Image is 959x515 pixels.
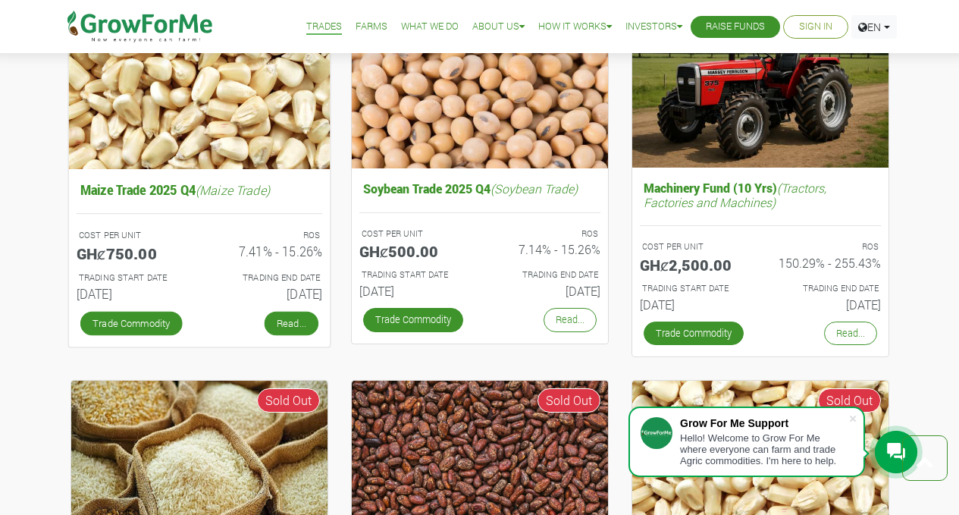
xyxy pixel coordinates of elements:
a: Trade Commodity [644,322,744,345]
h6: [DATE] [76,286,187,301]
h5: GHȼ2,500.00 [640,256,749,274]
p: Estimated Trading Start Date [362,268,466,281]
p: COST PER UNIT [642,240,747,253]
a: EN [851,15,897,39]
p: ROS [494,228,598,240]
h6: [DATE] [211,286,322,301]
a: Raise Funds [706,19,765,35]
h5: Soybean Trade 2025 Q4 [359,177,600,199]
span: Sold Out [537,388,600,413]
div: Hello! Welcome to Grow For Me where everyone can farm and trade Agric commodities. I'm here to help. [680,432,848,466]
a: Farms [356,19,387,35]
h5: GHȼ750.00 [76,243,187,262]
p: Estimated Trading End Date [774,282,879,295]
p: COST PER UNIT [362,228,466,240]
h6: 7.41% - 15.26% [211,243,322,259]
a: Read... [264,311,318,335]
h6: [DATE] [359,284,469,298]
p: Estimated Trading Start Date [642,282,747,295]
h6: [DATE] [772,297,881,312]
i: (Tractors, Factories and Machines) [644,180,826,210]
a: Machinery Fund (10 Yrs)(Tractors, Factories and Machines) COST PER UNIT GHȼ2,500.00 ROS 150.29% -... [640,177,881,318]
a: Sign In [799,19,832,35]
h5: GHȼ500.00 [359,242,469,260]
p: Estimated Trading Start Date [78,271,185,284]
p: Estimated Trading End Date [213,271,320,284]
a: Trades [306,19,342,35]
i: (Soybean Trade) [490,181,578,196]
a: How it Works [538,19,612,35]
a: Maize Trade 2025 Q4(Maize Trade) COST PER UNIT GHȼ750.00 ROS 7.41% - 15.26% TRADING START DATE [D... [76,178,321,307]
a: Read... [544,308,597,331]
a: Investors [625,19,682,35]
a: Trade Commodity [363,308,463,331]
a: About Us [472,19,525,35]
a: What We Do [401,19,459,35]
a: Trade Commodity [80,311,182,335]
p: ROS [213,228,320,241]
h6: [DATE] [640,297,749,312]
div: Grow For Me Support [680,417,848,429]
h6: 150.29% - 255.43% [772,256,881,270]
h5: Maize Trade 2025 Q4 [76,178,321,201]
span: Sold Out [818,388,881,413]
p: Estimated Trading End Date [494,268,598,281]
i: (Maize Trade) [195,181,269,197]
span: Sold Out [257,388,320,413]
a: Read... [824,322,877,345]
p: COST PER UNIT [78,228,185,241]
a: Soybean Trade 2025 Q4(Soybean Trade) COST PER UNIT GHȼ500.00 ROS 7.14% - 15.26% TRADING START DAT... [359,177,600,304]
p: ROS [774,240,879,253]
h6: 7.14% - 15.26% [491,242,600,256]
h6: [DATE] [491,284,600,298]
h5: Machinery Fund (10 Yrs) [640,177,881,213]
